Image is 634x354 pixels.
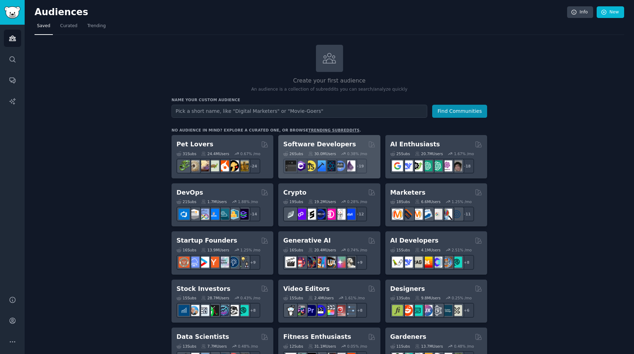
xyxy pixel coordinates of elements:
[431,209,442,220] img: googleads
[245,159,260,173] div: + 24
[325,305,336,316] img: finalcutpro
[238,344,258,349] div: 0.48 % /mo
[412,209,423,220] img: AskMarketing
[188,257,199,268] img: SaaS
[218,257,229,268] img: indiehackers
[308,128,359,132] a: trending subreddits
[283,344,303,349] div: 12 Sub s
[238,209,249,220] img: PlatformEngineers
[335,305,346,316] img: Youtubevideo
[285,209,296,220] img: ethfinance
[208,257,219,268] img: ycombinator
[201,295,229,300] div: 28.7M Users
[172,77,487,85] h2: Create your first audience
[305,209,316,220] img: ethstaker
[352,303,367,318] div: + 8
[325,257,336,268] img: FluxAI
[198,209,209,220] img: Docker_DevOps
[240,248,260,252] div: 1.25 % /mo
[176,248,196,252] div: 16 Sub s
[176,285,230,293] h2: Stock Investors
[179,257,189,268] img: EntrepreneurRideAlong
[390,248,410,252] div: 15 Sub s
[402,257,413,268] img: DeepSeek
[454,344,474,349] div: 0.48 % /mo
[35,20,53,35] a: Saved
[392,209,403,220] img: content_marketing
[402,209,413,220] img: bigseo
[390,344,410,349] div: 11 Sub s
[295,209,306,220] img: 0xPolygon
[37,23,50,29] span: Saved
[201,151,229,156] div: 24.4M Users
[172,105,427,118] input: Pick a short name, like "Digital Marketers" or "Movie-Goers"
[58,20,80,35] a: Curated
[452,199,472,204] div: 1.25 % /mo
[240,295,260,300] div: 0.43 % /mo
[238,199,258,204] div: 1.88 % /mo
[308,199,336,204] div: 19.2M Users
[176,236,237,245] h2: Startup Founders
[352,159,367,173] div: + 19
[283,332,351,341] h2: Fitness Enthusiasts
[218,160,229,171] img: cockatiel
[208,160,219,171] img: turtle
[441,305,452,316] img: learndesign
[176,199,196,204] div: 21 Sub s
[172,97,487,102] h3: Name your custom audience
[392,305,403,316] img: typography
[218,305,229,316] img: StocksAndTrading
[422,305,433,316] img: UXDesign
[245,303,260,318] div: + 8
[172,86,487,93] p: An audience is a collection of subreddits you can search/analyze quickly
[452,248,472,252] div: 2.51 % /mo
[335,160,346,171] img: AskComputerScience
[240,151,260,156] div: 0.67 % /mo
[238,160,249,171] img: dogbreed
[295,305,306,316] img: editors
[176,295,196,300] div: 15 Sub s
[198,160,209,171] img: leopardgeckos
[315,257,326,268] img: sdforall
[285,257,296,268] img: aivideo
[283,285,330,293] h2: Video Editors
[325,209,336,220] img: defiblockchain
[315,209,326,220] img: web3
[283,199,303,204] div: 19 Sub s
[432,105,487,118] button: Find Communities
[352,207,367,221] div: + 12
[228,160,239,171] img: PetAdvice
[245,255,260,270] div: + 9
[347,199,367,204] div: 0.28 % /mo
[283,140,356,149] h2: Software Developers
[454,151,474,156] div: 1.67 % /mo
[305,257,316,268] img: deepdream
[188,209,199,220] img: AWS_Certified_Experts
[451,209,462,220] img: OnlineMarketing
[179,160,189,171] img: herpetology
[308,151,336,156] div: 30.0M Users
[60,23,77,29] span: Curated
[441,209,452,220] img: MarketingResearch
[283,188,306,197] h2: Crypto
[283,151,303,156] div: 26 Sub s
[305,305,316,316] img: premiere
[176,188,203,197] h2: DevOps
[347,248,367,252] div: 0.74 % /mo
[415,199,441,204] div: 6.6M Users
[452,295,472,300] div: 0.25 % /mo
[344,257,355,268] img: DreamBooth
[422,209,433,220] img: Emailmarketing
[283,295,303,300] div: 15 Sub s
[179,305,189,316] img: dividends
[188,305,199,316] img: ValueInvesting
[451,305,462,316] img: UX_Design
[415,344,443,349] div: 13.7M Users
[218,209,229,220] img: platformengineering
[459,159,474,173] div: + 18
[451,160,462,171] img: ArtificalIntelligence
[208,305,219,316] img: Trading
[390,199,410,204] div: 18 Sub s
[344,160,355,171] img: elixir
[305,160,316,171] img: learnjavascript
